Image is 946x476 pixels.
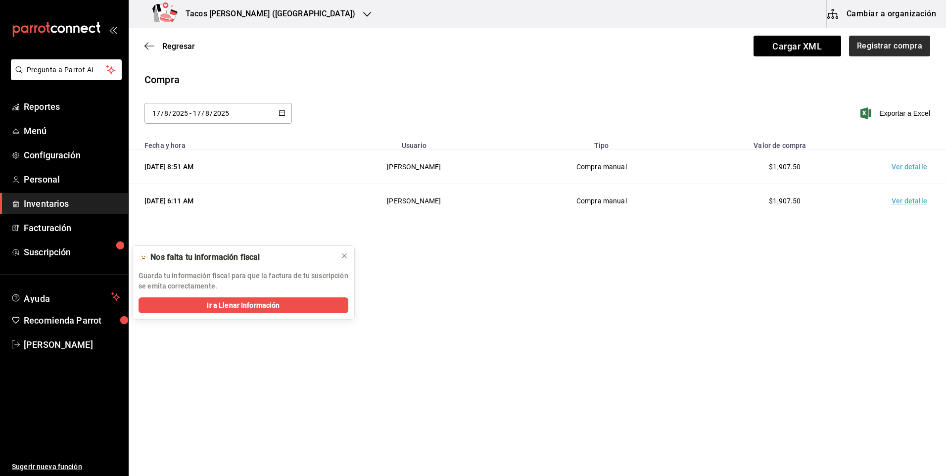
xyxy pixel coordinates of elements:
span: [PERSON_NAME] [24,338,120,351]
button: open_drawer_menu [109,26,117,34]
button: Registrar compra [849,36,930,56]
span: $1,907.50 [769,163,801,171]
button: Ir a Llenar Información [139,297,348,313]
span: Reportes [24,100,120,113]
span: Menú [24,124,120,138]
td: [PERSON_NAME] [318,184,510,218]
input: Year [172,109,189,117]
td: [PERSON_NAME] [318,150,510,184]
span: Ayuda [24,291,107,303]
input: Month [205,109,210,117]
span: Pregunta a Parrot AI [27,65,106,75]
div: [DATE] 6:11 AM [144,196,306,206]
a: Pregunta a Parrot AI [7,72,122,82]
h3: Tacos [PERSON_NAME] ([GEOGRAPHIC_DATA]) [178,8,355,20]
input: Year [213,109,230,117]
td: Ver detalle [877,184,946,218]
th: Fecha y hora [129,136,318,150]
span: - [189,109,191,117]
span: Cargar XML [754,36,841,56]
th: Tipo [510,136,693,150]
span: $1,907.50 [769,197,801,205]
div: 🫥 Nos falta tu información fiscal [139,252,332,263]
span: Configuración [24,148,120,162]
span: Personal [24,173,120,186]
p: Guarda tu información fiscal para que la factura de tu suscripción se emita correctamente. [139,271,348,291]
span: / [210,109,213,117]
span: Suscripción [24,245,120,259]
td: Compra manual [510,150,693,184]
td: Compra manual [510,184,693,218]
button: Exportar a Excel [862,107,930,119]
span: / [161,109,164,117]
span: Ir a Llenar Información [207,300,280,311]
button: Regresar [144,42,195,51]
span: Regresar [162,42,195,51]
span: Recomienda Parrot [24,314,120,327]
button: Pregunta a Parrot AI [11,59,122,80]
input: Day [192,109,201,117]
td: Ver detalle [877,150,946,184]
span: / [169,109,172,117]
span: / [201,109,204,117]
div: [DATE] 8:51 AM [144,162,306,172]
th: Valor de compra [693,136,877,150]
span: Sugerir nueva función [12,462,120,472]
span: Facturación [24,221,120,235]
div: Compra [144,72,180,87]
input: Month [164,109,169,117]
span: Inventarios [24,197,120,210]
th: Usuario [318,136,510,150]
input: Day [152,109,161,117]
